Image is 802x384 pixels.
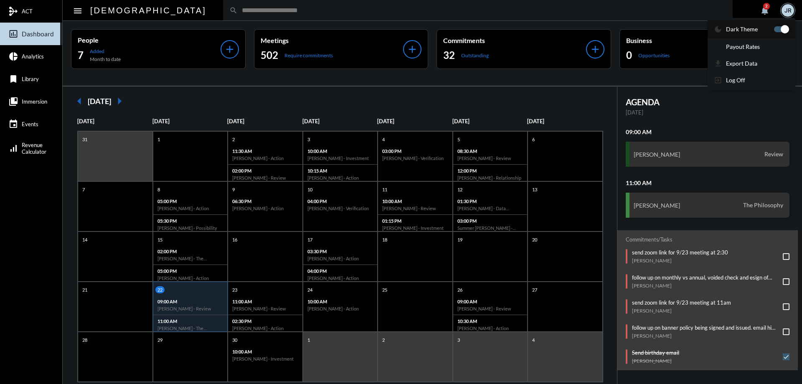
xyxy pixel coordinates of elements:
p: Payout Rates [726,43,760,50]
mat-icon: get_app [714,59,722,68]
mat-icon: dark_mode [714,25,722,33]
p: Log Off [726,76,745,84]
p: Export Data [726,60,757,67]
p: Dark Theme [726,25,758,33]
mat-icon: exit_to_app [714,76,722,84]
